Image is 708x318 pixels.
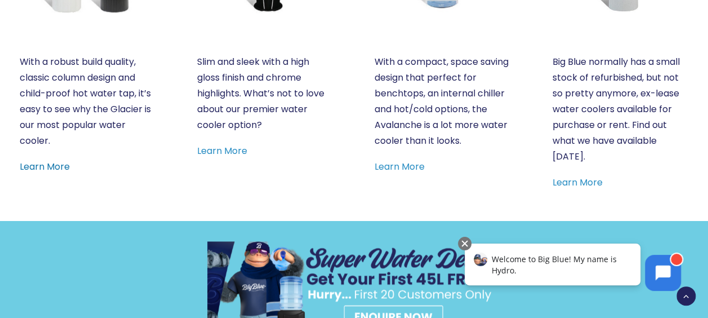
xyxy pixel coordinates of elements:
[375,160,425,173] a: Learn More
[453,235,692,302] iframe: Chatbot
[552,176,602,189] a: Learn More
[197,144,247,157] a: Learn More
[20,160,70,173] a: Learn More
[552,54,688,165] p: Big Blue normally has a small stock of refurbished, but not so pretty anymore, ex-lease water coo...
[197,54,333,133] p: Slim and sleek with a high gloss finish and chrome highlights. What’s not to love about our premi...
[20,54,156,149] p: With a robust build quality, classic column design and child-proof hot water tap, it’s easy to se...
[375,54,511,149] p: With a compact, space saving design that perfect for benchtops, an internal chiller and hot/cold ...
